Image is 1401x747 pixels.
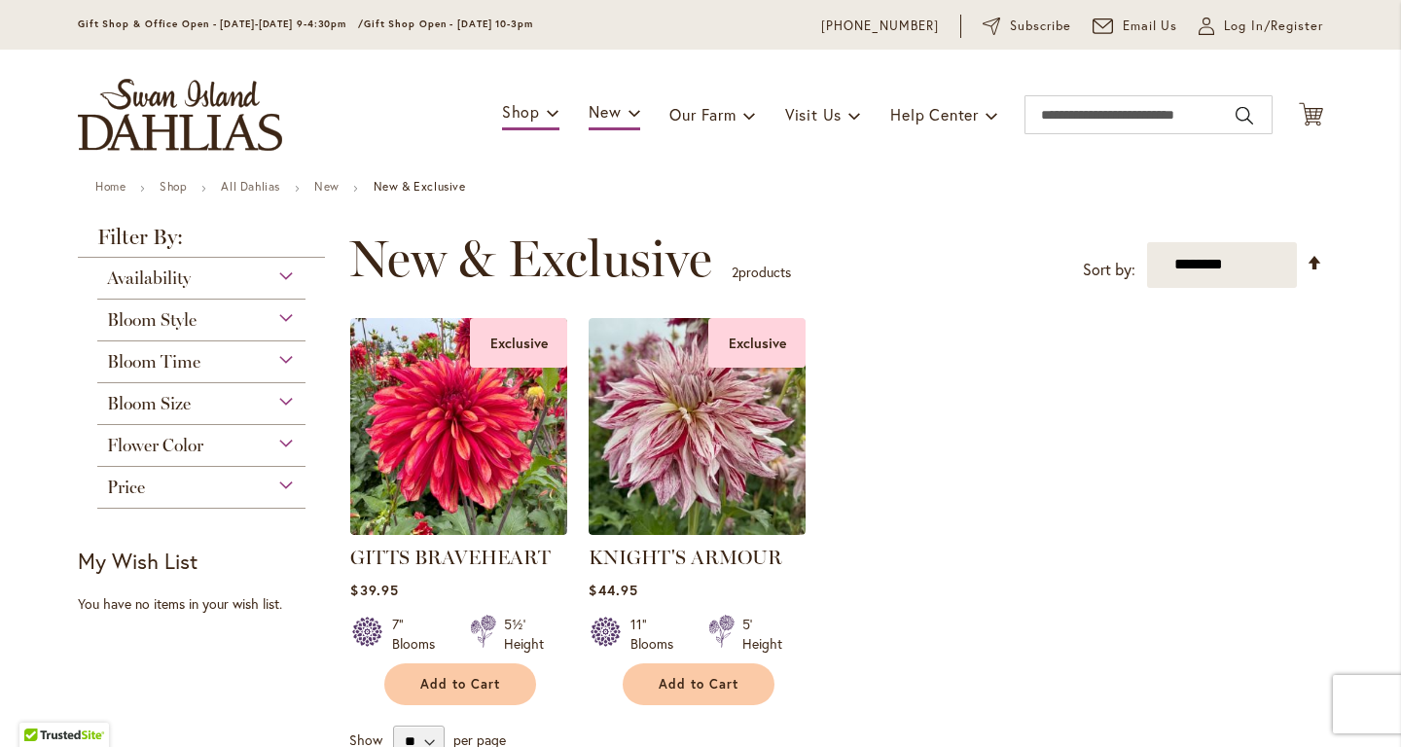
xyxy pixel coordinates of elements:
a: Email Us [1093,17,1178,36]
iframe: Launch Accessibility Center [15,678,69,732]
span: New [589,101,621,122]
span: Visit Us [785,104,842,124]
a: KNIGHT'S ARMOUR [589,546,782,569]
span: Price [107,477,145,498]
span: $39.95 [350,581,398,599]
span: Email Us [1123,17,1178,36]
span: Flower Color [107,435,203,456]
span: Bloom Size [107,393,191,414]
div: 11" Blooms [630,615,685,654]
a: [PHONE_NUMBER] [821,17,939,36]
span: Gift Shop & Office Open - [DATE]-[DATE] 9-4:30pm / [78,18,364,30]
span: Gift Shop Open - [DATE] 10-3pm [364,18,533,30]
a: Subscribe [983,17,1071,36]
div: Exclusive [708,318,806,368]
span: Bloom Style [107,309,197,331]
a: All Dahlias [221,179,280,194]
img: GITTS BRAVEHEART [350,318,567,535]
strong: My Wish List [78,547,198,575]
div: 7" Blooms [392,615,447,654]
a: New [314,179,340,194]
a: Log In/Register [1199,17,1323,36]
span: New & Exclusive [349,230,712,288]
div: Exclusive [470,318,567,368]
button: Add to Cart [623,663,774,705]
button: Add to Cart [384,663,536,705]
span: Availability [107,267,191,289]
span: 2 [732,263,738,281]
p: products [732,257,791,288]
span: Our Farm [669,104,736,124]
a: Shop [160,179,187,194]
span: Shop [502,101,540,122]
span: $44.95 [589,581,637,599]
strong: New & Exclusive [374,179,466,194]
span: Subscribe [1010,17,1071,36]
a: store logo [78,79,282,151]
span: Add to Cart [659,676,738,693]
div: 5½' Height [504,615,544,654]
a: GITTS BRAVEHEART [350,546,551,569]
label: Sort by: [1083,252,1135,288]
span: Help Center [890,104,979,124]
strong: Filter By: [78,227,325,258]
div: You have no items in your wish list. [78,594,338,614]
span: Log In/Register [1224,17,1323,36]
div: 5' Height [742,615,782,654]
a: GITTS BRAVEHEART Exclusive [350,520,567,539]
span: Bloom Time [107,351,200,373]
img: KNIGHT'S ARMOUR [589,318,806,535]
a: Home [95,179,126,194]
a: KNIGHT'S ARMOUR Exclusive [589,520,806,539]
span: Add to Cart [420,676,500,693]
